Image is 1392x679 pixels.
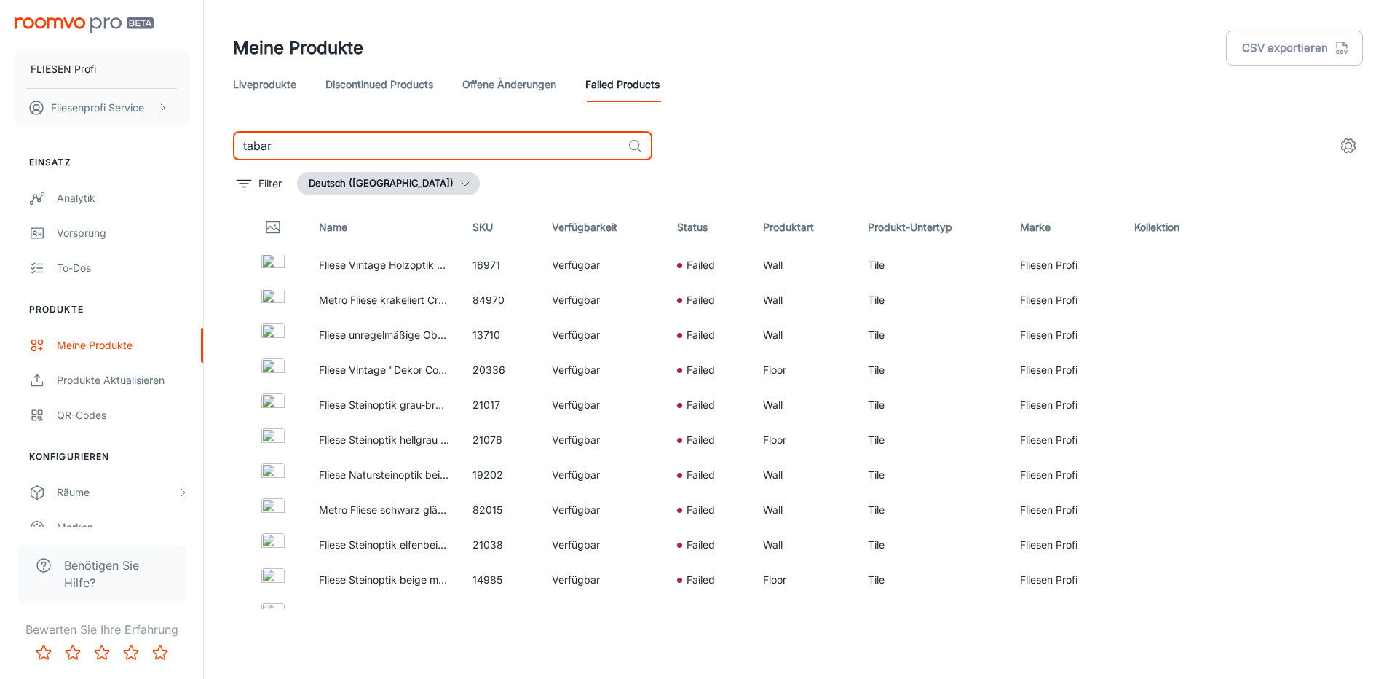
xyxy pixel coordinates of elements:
div: Vorsprung [57,225,189,241]
td: Verfügbar [540,388,665,423]
p: Fliese Steinoptik hellgrau poliert "Babilon Artic" Feinsteinzeug rektifiziert [319,432,450,448]
div: Räume [57,484,177,501]
td: Tile [856,527,1008,562]
th: Produkt-Untertyp [856,207,1008,248]
svg: Thumbnail [264,219,282,236]
th: Marke [1008,207,1123,248]
p: Bewerten Sie Ihre Erfahrung [12,621,191,638]
td: Fliesen Profi [1008,248,1123,283]
td: Wall [751,458,856,492]
td: Tile [856,423,1008,458]
p: Fliese Vintage "Dekor Cotto Rustico Decor Época" Mix rustikale Kante | 5 versch... [319,607,450,623]
td: 82015 [461,492,540,527]
a: Discontinued Products [325,67,433,102]
td: Wall [751,283,856,318]
p: Failed [687,572,715,588]
td: Verfügbar [540,248,665,283]
td: Tile [856,318,1008,353]
td: Tile [856,597,1008,632]
p: FLIESEN Profi [31,61,96,77]
div: QR-Codes [57,407,189,423]
td: Tile [856,388,1008,423]
p: Fliese Vintage Holzoptik 20x120 cm grau-braun "Firewood Warm" rustikal gealtert ... [319,257,450,273]
a: Failed Products [585,67,660,102]
td: Verfügbar [540,597,665,632]
p: Fliese Steinoptik beige matt "[PERSON_NAME]" Feinsteinzeug rektifiziert [319,572,450,588]
th: Produktart [751,207,856,248]
div: Analytik [57,190,189,206]
td: Fliesen Profi [1008,492,1123,527]
td: Tile [856,492,1008,527]
p: Metro Fliese krakeliert Craquelé Krakelee koralle orange glänzend 10x30 cm Facet... [319,292,450,308]
td: Verfügbar [540,353,665,388]
td: Fliesen Profi [1008,527,1123,562]
button: Rate 5 star [146,638,175,667]
td: 16971 [461,248,540,283]
td: Floor [751,423,856,458]
p: Fliesenprofi Service [51,100,144,116]
td: Fliesen Profi [1008,458,1123,492]
th: SKU [461,207,540,248]
p: Failed [687,467,715,483]
td: Verfügbar [540,318,665,353]
div: Produkte aktualisieren [57,372,189,388]
td: Fliesen Profi [1008,423,1123,458]
button: Rate 3 star [87,638,116,667]
td: Fliesen Profi [1008,562,1123,597]
td: Wall [751,492,856,527]
p: Failed [687,502,715,518]
td: Tile [856,458,1008,492]
div: To-dos [57,260,189,276]
button: Rate 2 star [58,638,87,667]
td: 14985 [461,562,540,597]
p: Filter [258,176,282,192]
button: settings [1334,131,1363,160]
p: Failed [687,292,715,308]
td: Tile [856,248,1008,283]
td: 21076 [461,423,540,458]
button: Fliesenprofi Service [15,89,189,127]
p: Fliese unregelmäßige Oberfläche 5x20 cm "Tetris Ocean" dunkelblau glänzend [319,327,450,343]
td: Fliesen Profi [1008,318,1123,353]
td: Wall [751,318,856,353]
p: Failed [687,362,715,378]
p: Failed [687,327,715,343]
p: Failed [687,257,715,273]
p: Metro Fliese schwarz glänzend 10x20 cm Subway Wandfliese Küche Bad Facettenflies... [319,502,450,518]
td: Fliesen Profi [1008,353,1123,388]
button: Rate 1 star [29,638,58,667]
a: offene Änderungen [462,67,556,102]
td: Verfügbar [540,527,665,562]
p: Fliese Vintage "Dekor Cotto Rustico Decor Época" Mix rustikale Kante | 5 versch... [319,362,450,378]
p: Failed [687,397,715,413]
td: Floor [751,562,856,597]
td: Tile [856,562,1008,597]
td: Fliesen Profi [1008,283,1123,318]
td: Verfügbar [540,283,665,318]
div: Marken [57,519,189,535]
td: 20336 [461,353,540,388]
button: filter [233,172,285,195]
span: Benötigen Sie Hilfe? [64,557,168,592]
td: Tile [856,353,1008,388]
p: Fliese Steinoptik grau-braun "Alpine Taupe" Feinsteinzeug rektifiziert Ragno by ... [319,397,450,413]
th: Status [665,207,752,248]
td: Verfügbar [540,458,665,492]
td: Verfügbar [540,562,665,597]
button: Rate 4 star [116,638,146,667]
td: Tile [856,283,1008,318]
td: Wall [751,597,856,632]
td: Verfügbar [540,492,665,527]
img: Roomvo PRO Beta [15,17,154,33]
td: 21017 [461,388,540,423]
th: Name [307,207,462,248]
td: 21038 [461,527,540,562]
div: Meine Produkte [57,337,189,353]
p: Fliese Natursteinoptik beige "Duo Back Cotto" Steinoptik rektifiziert [319,467,450,483]
th: Kollektion [1123,207,1227,248]
button: CSV exportieren [1226,31,1363,66]
button: Deutsch ([GEOGRAPHIC_DATA]) [297,172,480,195]
p: Failed [687,537,715,553]
th: Verfügbarkeit [540,207,665,248]
td: Floor [751,353,856,388]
